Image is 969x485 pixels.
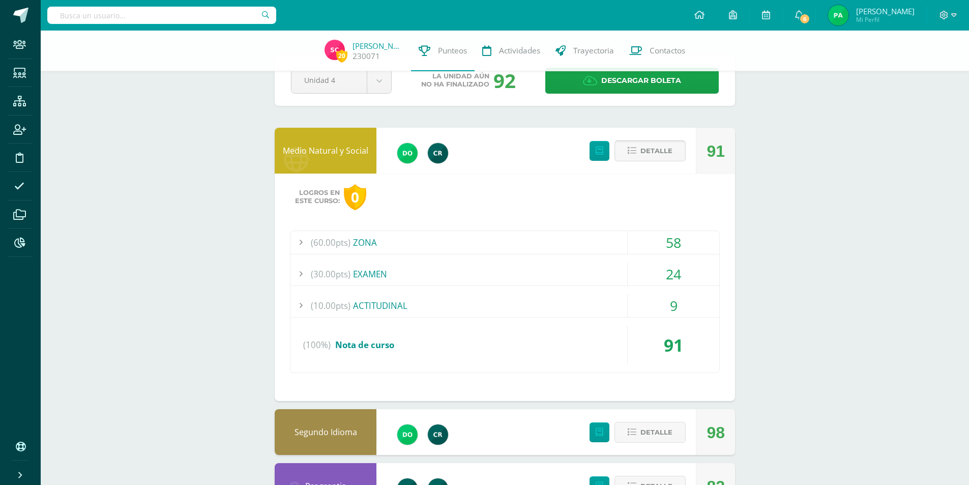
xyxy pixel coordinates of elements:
a: Medio Natural y Social [283,145,368,156]
div: Segundo Idioma [275,409,376,455]
div: ACTITUDINAL [290,294,719,317]
a: 230071 [353,51,380,62]
span: Logros en este curso: [295,189,340,205]
span: Unidad 4 [304,68,354,92]
span: 20 [336,49,347,62]
span: [PERSON_NAME] [856,6,915,16]
div: 91 [628,326,719,364]
div: 24 [628,263,719,286]
img: 6375f47eecb036952adb186a7dbdb664.png [397,143,418,163]
span: Nota de curso [335,339,394,351]
img: e534704a03497a621ce20af3abe0ca0c.png [428,143,448,163]
div: Medio Natural y Social [275,128,376,174]
button: Detalle [614,422,686,443]
span: 6 [799,13,810,24]
span: Punteos [438,45,467,56]
div: 0 [344,184,366,210]
img: ece0b5ae0b509dde2f5432d528b628ea.png [325,40,345,60]
span: Detalle [640,141,672,160]
a: Punteos [411,31,475,71]
a: Segundo Idioma [295,426,357,438]
span: Trayectoria [573,45,614,56]
span: La unidad aún no ha finalizado [421,72,489,89]
input: Busca un usuario... [47,7,276,24]
span: Contactos [650,45,685,56]
img: 6375f47eecb036952adb186a7dbdb664.png [397,424,418,445]
a: [PERSON_NAME] [353,41,403,51]
div: EXAMEN [290,263,719,286]
span: Detalle [640,423,672,442]
a: Unidad 4 [291,68,391,93]
img: e534704a03497a621ce20af3abe0ca0c.png [428,424,448,445]
div: 9 [628,294,719,317]
span: Mi Perfil [856,15,915,24]
div: 91 [707,128,725,174]
span: (60.00pts) [311,231,350,254]
a: Actividades [475,31,548,71]
span: (30.00pts) [311,263,350,286]
a: Trayectoria [548,31,622,71]
div: 58 [628,231,719,254]
img: ea606af391f2c2e5188f5482682bdea3.png [828,5,848,25]
button: Detalle [614,140,686,161]
div: ZONA [290,231,719,254]
span: Descargar boleta [601,68,681,93]
span: Actividades [499,45,540,56]
a: Contactos [622,31,693,71]
div: 98 [707,410,725,455]
a: Descargar boleta [545,68,719,94]
span: (100%) [303,326,331,364]
div: 92 [493,67,516,94]
span: (10.00pts) [311,294,350,317]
